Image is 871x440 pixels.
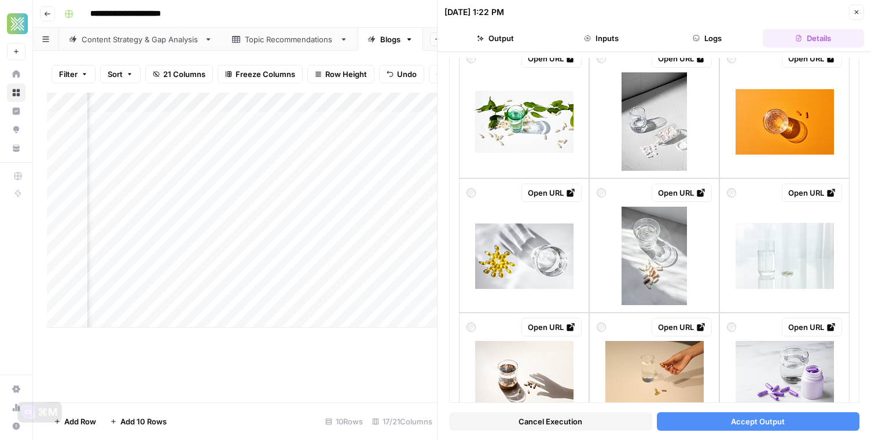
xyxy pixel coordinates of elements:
[622,72,687,171] img: food-supplement-concept-clear-bottle-with-capsules-of-probiotics-vitamins-white-pills-and-a.jpg
[145,65,213,83] button: 21 Columns
[528,53,575,64] div: Open URL
[7,398,25,417] a: Usage
[658,53,705,64] div: Open URL
[658,187,705,199] div: Open URL
[550,29,652,47] button: Inputs
[325,68,367,80] span: Row Height
[358,28,423,51] a: Blogs
[7,417,25,435] button: Help + Support
[788,321,836,333] div: Open URL
[52,65,95,83] button: Filter
[379,65,424,83] button: Undo
[736,223,834,289] img: medicine-and-water-put-on-table.jpg
[321,412,367,431] div: 10 Rows
[652,184,712,202] a: Open URL
[521,184,582,202] a: Open URL
[657,29,758,47] button: Logs
[782,184,842,202] a: Open URL
[736,341,834,406] img: purple-pill-capsules-with-bottle-and-glass-of-water-melatonin-supplement-vitamin-concept-on.jpg
[163,68,205,80] span: 21 Columns
[657,412,860,431] button: Accept Output
[7,380,25,398] a: Settings
[7,120,25,139] a: Opportunities
[7,139,25,157] a: Your Data
[307,65,374,83] button: Row Height
[7,83,25,102] a: Browse
[528,321,575,333] div: Open URL
[236,68,295,80] span: Freeze Columns
[218,65,303,83] button: Freeze Columns
[7,102,25,120] a: Insights
[7,65,25,83] a: Home
[100,65,141,83] button: Sort
[222,28,358,51] a: Topic Recommendations
[622,207,687,305] img: glass-with-clean-pure-water-and-pills-and-capsule-on-white-marble-table-background-with.jpg
[521,318,582,336] a: Open URL
[782,318,842,336] a: Open URL
[120,416,167,427] span: Add 10 Rows
[47,412,103,431] button: Add Row
[108,68,123,80] span: Sort
[380,34,400,45] div: Blogs
[763,29,864,47] button: Details
[449,412,652,431] button: Cancel Execution
[736,89,834,155] img: top-view-of-pills-near-glass-with-water-on-orange-background.jpg
[652,318,712,336] a: Open URL
[59,28,222,51] a: Content Strategy & Gap Analysis
[788,53,836,64] div: Open URL
[788,187,836,199] div: Open URL
[444,29,546,47] button: Output
[731,416,785,427] span: Accept Output
[652,49,712,68] a: Open URL
[397,68,417,80] span: Undo
[7,9,25,38] button: Workspace: Xponent21
[444,6,504,18] div: [DATE] 1:22 PM
[59,68,78,80] span: Filter
[605,341,704,406] img: woman-is-taking-medicine-with-cup-of-water-on-the-white-table-girl-is-taking-nutritional.jpg
[64,416,96,427] span: Add Row
[475,223,574,289] img: vitamin-d-or-fish-oil-yellow-capsules-in-sun-shape-near-glass-of-water-create-playful-shadows.jpg
[521,49,582,68] a: Open URL
[7,13,28,34] img: Xponent21 Logo
[82,34,200,45] div: Content Strategy & Gap Analysis
[782,49,842,68] a: Open URL
[528,187,575,199] div: Open URL
[475,91,574,153] img: glass-cup-with-water-and-capsules-and-pills-on-a-white-background-green-leaves-the-topic-of.jpg
[245,34,335,45] div: Topic Recommendations
[103,412,174,431] button: Add 10 Rows
[367,412,437,431] div: 17/21 Columns
[38,406,58,418] div: ⌘M
[519,416,582,427] span: Cancel Execution
[658,321,705,333] div: Open URL
[475,341,574,406] img: glass-of-water-dietary-supplements-and-pills-with-hand-shadow-health-and-wellness-concepts.jpg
